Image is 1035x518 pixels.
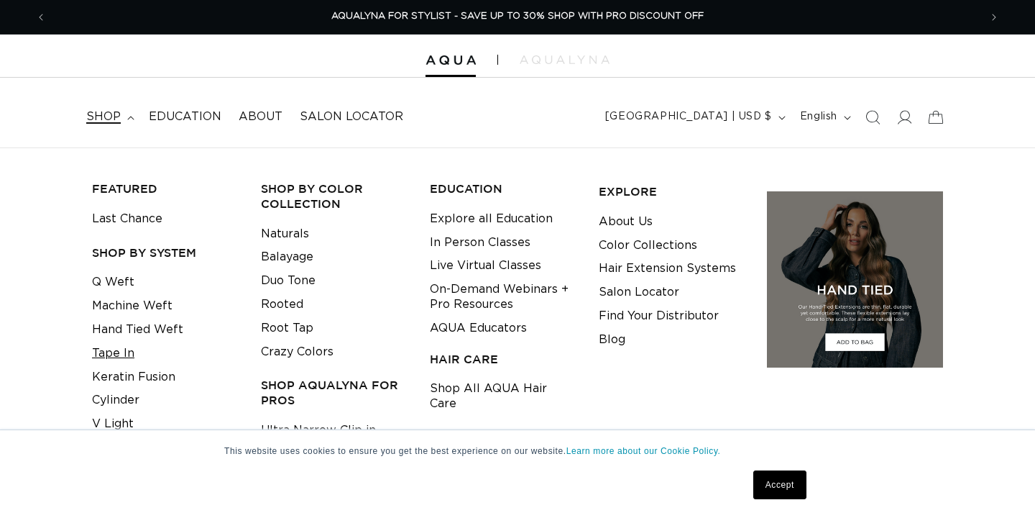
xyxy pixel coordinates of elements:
a: Keratin Fusion [92,365,175,389]
span: shop [86,109,121,124]
a: Salon Locator [291,101,412,133]
a: Machine Weft [92,294,172,318]
a: In Person Classes [430,231,530,255]
a: Hand Tied Weft [92,318,183,342]
h3: FEATURED [92,181,239,196]
a: Last Chance [92,207,162,231]
a: On-Demand Webinars + Pro Resources [430,278,576,317]
a: Q Weft [92,271,134,294]
p: This website uses cookies to ensure you get the best experience on our website. [224,445,811,458]
a: Learn more about our Cookie Policy. [566,446,721,456]
a: Ultra Narrow Clip in Extensions [261,419,408,458]
button: Previous announcement [25,4,57,31]
a: Salon Locator [599,281,679,304]
a: Live Virtual Classes [430,254,541,278]
a: Shop All AQUA Hair Care [430,377,576,416]
a: Color Collections [599,234,697,258]
h3: Shop AquaLyna for Pros [261,378,408,408]
h3: EDUCATION [430,181,576,196]
img: aqualyna.com [520,55,609,64]
a: About Us [599,210,653,234]
a: Find Your Distributor [599,304,719,328]
span: English [800,109,837,124]
span: Education [149,109,221,124]
a: About [230,101,291,133]
a: AQUA Educators [430,317,527,340]
a: Duo Tone [261,269,316,293]
a: Cylinder [92,388,139,412]
a: Blog [599,328,625,352]
a: Tape In [92,342,134,365]
button: Next announcement [978,4,1010,31]
h3: EXPLORE [599,184,745,199]
a: V Light [92,412,134,436]
img: Aqua Hair Extensions [425,55,476,65]
a: Rooted [261,293,303,317]
h3: Shop by Color Collection [261,181,408,212]
button: English [791,104,857,131]
span: [GEOGRAPHIC_DATA] | USD $ [605,109,772,124]
h3: SHOP BY SYSTEM [92,245,239,260]
span: AQUALYNA FOR STYLIST - SAVE UP TO 30% SHOP WITH PRO DISCOUNT OFF [331,12,704,21]
a: Hair Extension Systems [599,257,736,281]
a: Education [140,101,230,133]
a: Root Tap [261,317,313,340]
a: Balayage [261,245,313,269]
summary: Search [857,101,888,133]
h3: HAIR CARE [430,352,576,367]
button: [GEOGRAPHIC_DATA] | USD $ [597,104,791,131]
a: Accept [753,471,806,499]
span: Salon Locator [300,109,403,124]
a: Crazy Colors [261,340,333,364]
a: Naturals [261,222,309,246]
span: About [239,109,282,124]
summary: shop [78,101,140,133]
a: Explore all Education [430,207,553,231]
